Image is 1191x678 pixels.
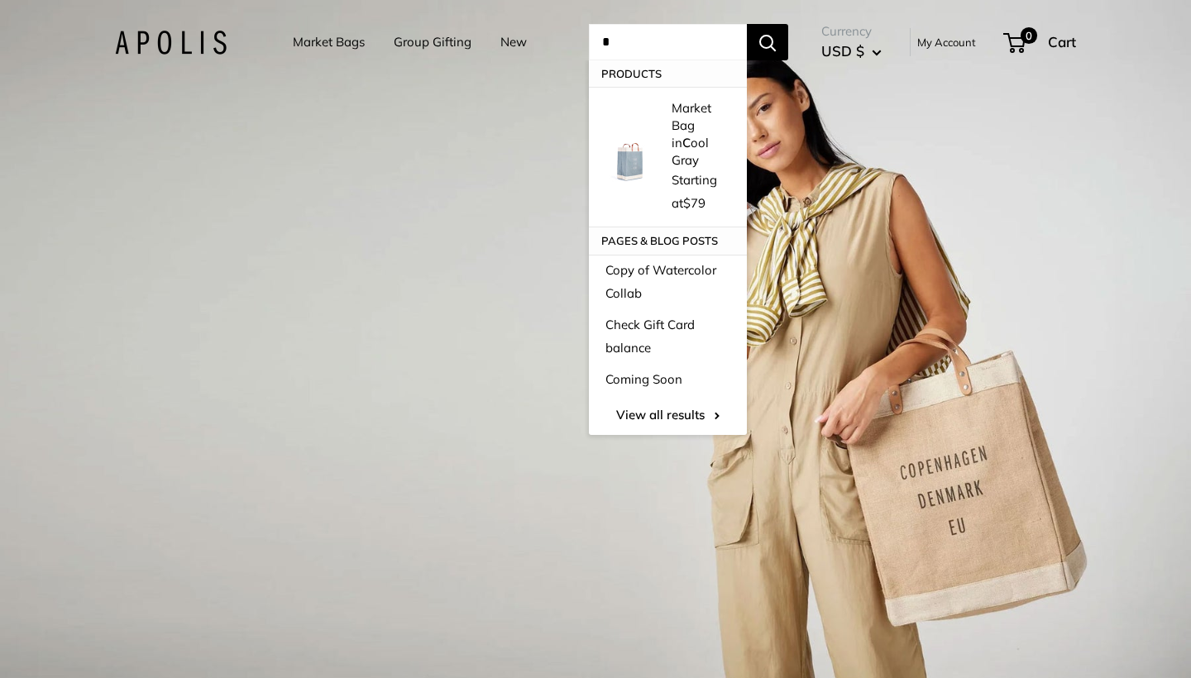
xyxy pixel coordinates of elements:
[821,38,882,64] button: USD $
[605,132,655,182] img: Market Bag in Cool Gray
[589,24,747,60] input: Search...
[500,31,527,54] a: New
[589,395,747,435] a: View all results
[589,255,747,309] a: Copy of Watercolor Collab
[1048,33,1076,50] span: Cart
[115,31,227,55] img: Apolis
[821,20,882,43] span: Currency
[747,24,788,60] button: Search
[1005,29,1076,55] a: 0 Cart
[589,87,747,227] a: Market Bag in Cool Gray Market Bag inCool Gray Starting at$79
[589,309,747,364] a: Check Gift Card balance
[589,60,747,87] p: Products
[589,227,747,254] p: Pages & Blog posts
[394,31,471,54] a: Group Gifting
[589,364,747,395] a: Coming Soon
[293,31,365,54] a: Market Bags
[1021,27,1037,44] span: 0
[683,195,706,211] span: $79
[682,135,691,150] strong: C
[672,99,730,169] p: Market Bag in ool Gray
[672,172,717,211] span: Starting at
[917,32,976,52] a: My Account
[821,42,864,60] span: USD $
